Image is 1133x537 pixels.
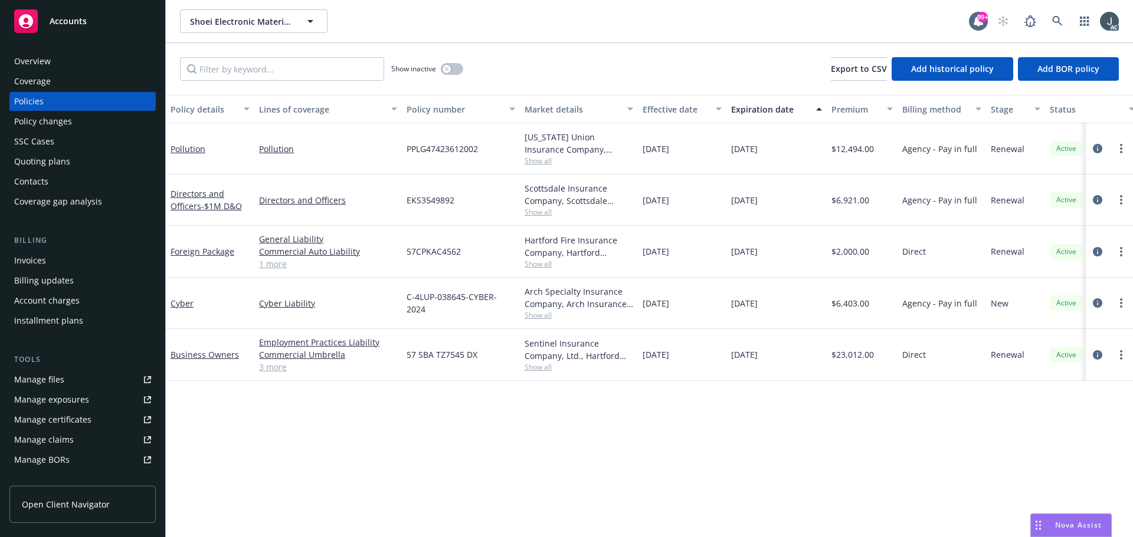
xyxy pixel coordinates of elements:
div: Scottsdale Insurance Company, Scottsdale Insurance Company (Nationwide), CRC Group [525,182,633,207]
span: [DATE] [643,143,669,155]
a: Invoices [9,251,156,270]
span: Agency - Pay in full [902,194,977,206]
button: Market details [520,95,638,123]
a: Manage certificates [9,410,156,429]
button: Shoei Electronic Materials Inc. [180,9,328,33]
a: Pollution [171,143,205,154]
span: $6,921.00 [831,194,869,206]
span: Active [1055,143,1078,154]
div: Contacts [14,172,48,191]
span: Export to CSV [831,63,887,74]
a: circleInformation [1091,141,1105,156]
div: [US_STATE] Union Insurance Company, Chubb Group [525,131,633,156]
span: [DATE] [643,245,669,258]
a: Cyber Liability [259,297,397,309]
a: Manage exposures [9,390,156,409]
span: [DATE] [643,194,669,206]
a: Pollution [259,143,397,155]
img: photo [1100,12,1119,31]
span: EKS3549892 [407,194,454,206]
div: Manage claims [14,430,74,449]
span: $12,494.00 [831,143,874,155]
a: 3 more [259,361,397,373]
div: Policy changes [14,112,72,131]
span: Active [1055,298,1078,308]
a: Start snowing [991,9,1015,33]
a: circleInformation [1091,348,1105,362]
div: Arch Specialty Insurance Company, Arch Insurance Company, Coalition Insurance Solutions (MGA) [525,285,633,310]
span: Accounts [50,17,87,26]
span: New [991,297,1008,309]
span: Active [1055,246,1078,257]
div: Billing updates [14,271,74,290]
button: Export to CSV [831,57,887,81]
a: Cyber [171,298,194,309]
a: Switch app [1073,9,1096,33]
input: Filter by keyword... [180,57,384,81]
span: Show all [525,362,633,372]
a: Installment plans [9,311,156,330]
div: Premium [831,103,880,116]
span: [DATE] [643,297,669,309]
div: SSC Cases [14,132,54,151]
span: Add historical policy [911,63,994,74]
div: Status [1050,103,1122,116]
button: Lines of coverage [254,95,402,123]
a: Report a Bug [1019,9,1042,33]
a: Coverage [9,72,156,91]
span: Agency - Pay in full [902,297,977,309]
span: Renewal [991,194,1024,206]
span: C-4LUP-038645-CYBER-2024 [407,291,515,315]
a: Billing updates [9,271,156,290]
span: Show all [525,207,633,217]
a: more [1114,141,1128,156]
div: Billing [9,235,156,246]
div: Manage exposures [14,390,89,409]
a: Coverage gap analysis [9,192,156,211]
div: Summary of insurance [14,470,104,489]
a: Business Owners [171,349,239,360]
span: Show inactive [391,64,436,74]
button: Nova Assist [1030,513,1112,537]
a: circleInformation [1091,193,1105,207]
span: Active [1055,350,1078,360]
span: Show all [525,259,633,269]
a: more [1114,193,1128,207]
span: Nova Assist [1055,520,1102,530]
span: Renewal [991,348,1024,361]
div: Effective date [643,103,709,116]
a: Policies [9,92,156,111]
div: Coverage gap analysis [14,192,102,211]
div: Tools [9,354,156,365]
a: Commercial Umbrella [259,348,397,361]
button: Stage [986,95,1045,123]
span: $23,012.00 [831,348,874,361]
span: [DATE] [731,348,758,361]
a: Manage files [9,370,156,389]
div: Expiration date [731,103,809,116]
span: [DATE] [731,245,758,258]
div: Manage certificates [14,410,91,429]
a: circleInformation [1091,245,1105,259]
div: Lines of coverage [259,103,384,116]
span: [DATE] [731,297,758,309]
a: Quoting plans [9,152,156,171]
a: more [1114,296,1128,310]
a: Directors and Officers [259,194,397,206]
span: [DATE] [731,143,758,155]
span: $2,000.00 [831,245,869,258]
a: Summary of insurance [9,470,156,489]
div: Policy number [407,103,502,116]
div: 99+ [977,12,988,22]
span: Add BOR policy [1037,63,1099,74]
button: Expiration date [726,95,827,123]
a: Accounts [9,5,156,38]
div: Hartford Fire Insurance Company, Hartford Insurance Group [525,234,633,259]
div: Billing method [902,103,968,116]
div: Stage [991,103,1027,116]
span: Show all [525,156,633,166]
div: Quoting plans [14,152,70,171]
a: Commercial Auto Liability [259,245,397,258]
div: Account charges [14,291,80,310]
